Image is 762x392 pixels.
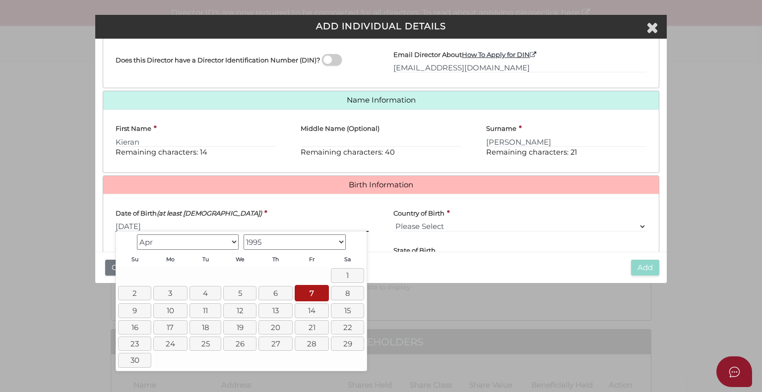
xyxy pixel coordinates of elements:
[331,320,364,335] a: 22
[190,336,221,351] a: 25
[393,247,436,254] h4: State of Birth
[131,256,138,263] span: Sunday
[331,336,364,351] a: 29
[393,210,444,217] h4: Country of Birth
[105,260,138,276] button: Close
[190,286,221,300] a: 4
[331,268,364,282] a: 1
[190,320,221,335] a: 18
[166,256,175,263] span: Monday
[716,356,752,387] button: Open asap
[295,285,329,301] a: 7
[295,336,329,351] a: 28
[153,336,188,351] a: 24
[331,286,364,300] a: 8
[111,181,651,189] a: Birth Information
[258,303,293,318] a: 13
[309,256,315,263] span: Friday
[295,303,329,318] a: 14
[118,336,151,351] a: 23
[118,303,151,318] a: 9
[116,221,369,232] input: dd/mm/yyyy
[223,286,256,300] a: 5
[295,320,329,335] a: 21
[118,320,151,335] a: 16
[258,336,293,351] a: 27
[190,303,221,318] a: 11
[153,320,188,335] a: 17
[118,353,151,367] a: 30
[223,336,256,351] a: 26
[157,209,262,217] i: (at least [DEMOGRAPHIC_DATA])
[236,256,245,263] span: Wednesday
[202,256,209,263] span: Tuesday
[331,303,364,318] a: 15
[116,210,262,217] h4: Date of Birth
[272,256,279,263] span: Thursday
[118,233,134,249] a: Prev
[118,286,151,300] a: 2
[223,303,256,318] a: 12
[348,233,364,249] a: Next
[223,320,256,335] a: 19
[153,303,188,318] a: 10
[393,221,646,232] select: v
[258,286,293,300] a: 6
[153,286,188,300] a: 3
[344,256,351,263] span: Saturday
[258,320,293,335] a: 20
[631,260,659,276] button: Add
